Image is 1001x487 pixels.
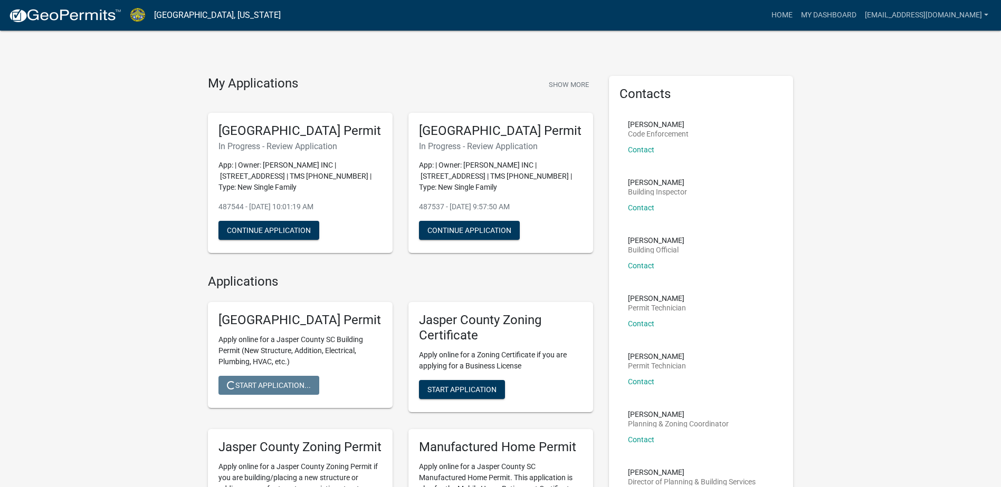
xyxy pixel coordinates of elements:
a: Contact [628,145,654,154]
p: App: | Owner: [PERSON_NAME] INC | [STREET_ADDRESS] | TMS [PHONE_NUMBER] | Type: New Single Family [419,160,583,193]
p: [PERSON_NAME] [628,179,687,186]
a: Contact [628,203,654,212]
a: Contact [628,319,654,328]
h5: Jasper County Zoning Permit [218,440,382,455]
h4: Applications [208,274,593,289]
p: Code Enforcement [628,130,689,138]
a: Contact [628,435,654,444]
p: [PERSON_NAME] [628,469,756,476]
button: Start Application... [218,376,319,395]
p: [PERSON_NAME] [628,295,686,302]
p: [PERSON_NAME] [628,237,684,244]
p: Apply online for a Jasper County SC Building Permit (New Structure, Addition, Electrical, Plumbin... [218,334,382,367]
a: My Dashboard [797,5,861,25]
a: Home [767,5,797,25]
span: Start Application... [227,381,311,389]
button: Continue Application [218,221,319,240]
p: Permit Technician [628,304,686,311]
button: Continue Application [419,221,520,240]
p: App: | Owner: [PERSON_NAME] INC | [STREET_ADDRESS] | TMS [PHONE_NUMBER] | Type: New Single Family [218,160,382,193]
a: Contact [628,261,654,270]
a: [GEOGRAPHIC_DATA], [US_STATE] [154,6,281,24]
p: [PERSON_NAME] [628,121,689,128]
h6: In Progress - Review Application [218,141,382,151]
p: [PERSON_NAME] [628,353,686,360]
a: [EMAIL_ADDRESS][DOMAIN_NAME] [861,5,993,25]
h5: Jasper County Zoning Certificate [419,313,583,343]
p: 487544 - [DATE] 10:01:19 AM [218,201,382,212]
img: Jasper County, South Carolina [130,8,146,22]
a: Contact [628,377,654,386]
h5: Manufactured Home Permit [419,440,583,455]
span: Start Application [427,385,497,393]
p: 487537 - [DATE] 9:57:50 AM [419,201,583,212]
button: Start Application [419,380,505,399]
button: Show More [545,76,593,93]
p: Planning & Zoning Coordinator [628,420,729,427]
h5: Contacts [619,86,783,102]
p: Building Inspector [628,188,687,196]
h4: My Applications [208,76,298,92]
p: Permit Technician [628,362,686,369]
h6: In Progress - Review Application [419,141,583,151]
p: Building Official [628,246,684,254]
h5: [GEOGRAPHIC_DATA] Permit [419,123,583,139]
h5: [GEOGRAPHIC_DATA] Permit [218,123,382,139]
p: Apply online for a Zoning Certificate if you are applying for a Business License [419,349,583,372]
p: [PERSON_NAME] [628,411,729,418]
p: Director of Planning & Building Services [628,478,756,485]
h5: [GEOGRAPHIC_DATA] Permit [218,313,382,328]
